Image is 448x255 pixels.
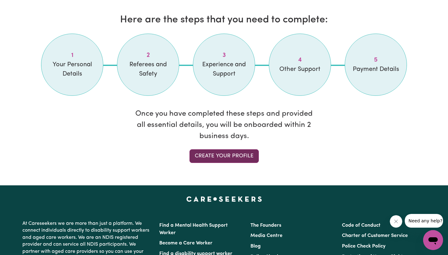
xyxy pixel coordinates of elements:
iframe: Close message [390,215,402,228]
span: Experience and Support [201,60,247,79]
a: Police Check Policy [342,244,385,249]
a: The Founders [250,223,281,228]
span: Your Personal Details [49,60,96,79]
span: Step 2 [125,51,171,60]
span: Step 5 [352,55,399,65]
span: Payment Details [352,65,399,74]
h2: Here are the steps that you need to complete: [41,14,407,26]
a: Code of Conduct [342,223,380,228]
span: Step 4 [277,55,323,65]
iframe: Button to launch messaging window [423,230,443,250]
a: Charter of Customer Service [342,233,408,238]
a: Media Centre [250,233,282,238]
span: Referees and Safety [125,60,171,79]
a: Find a Mental Health Support Worker [159,223,228,235]
span: Other Support [277,65,323,74]
a: Become a Care Worker [159,241,212,246]
a: Blog [250,244,261,249]
iframe: Message from company [405,214,443,228]
a: Careseekers home page [186,197,262,202]
span: Step 3 [201,51,247,60]
a: Create your profile [189,149,259,163]
span: Step 1 [49,51,96,60]
p: Once you have completed these steps and provided all essential details, you will be onboarded wit... [134,108,314,142]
